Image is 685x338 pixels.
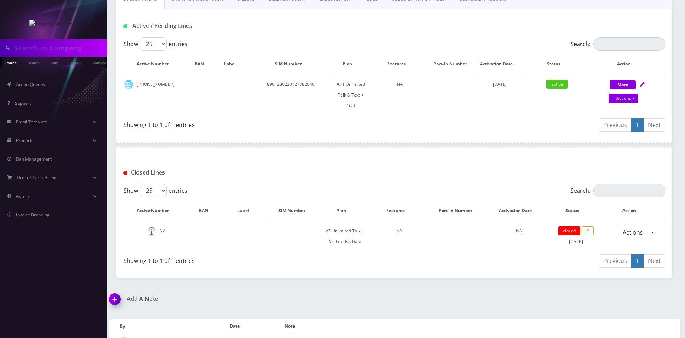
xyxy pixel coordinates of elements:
[120,319,230,333] th: By
[16,156,52,162] span: Ban Management
[250,54,334,74] th: SIM Number: activate to sort column ascending
[16,137,34,143] span: Products
[123,184,188,197] label: Show entries
[14,41,106,55] input: Search in Company
[609,94,638,103] a: Actions
[16,119,47,125] span: Email Template
[643,254,665,268] a: Next
[123,23,297,29] h1: Active / Pending Lines
[432,200,486,221] th: Port-In Number: activate to sort column ascending
[25,57,43,68] a: Name
[140,184,167,197] select: Showentries
[218,54,249,74] th: Label: activate to sort column ascending
[516,228,522,234] span: NA
[16,193,29,199] span: Admin
[123,118,389,129] div: Showing 1 to 1 of 1 entries
[593,37,665,51] input: Search:
[123,254,389,265] div: Showing 1 to 1 of 1 entries
[124,54,188,74] th: Active Number: activate to sort column ascending
[475,54,524,74] th: Activation Date: activate to sort column ascending
[226,200,267,221] th: Label: activate to sort column ascending
[15,100,31,106] span: Support
[335,54,368,74] th: Plan: activate to sort column ascending
[324,200,366,221] th: Plan: activate to sort column ascending
[552,200,600,221] th: Status: activate to sort column ascending
[590,54,665,74] th: Action: activate to sort column ascending
[493,81,507,87] span: [DATE]
[552,222,600,251] td: [DATE]
[570,37,665,51] label: Search:
[124,200,188,221] th: Active Number: activate to sort column descending
[16,212,49,218] span: Invoice Branding
[570,184,665,197] label: Search:
[124,75,188,115] td: [PHONE_NUMBER]
[189,54,217,74] th: BAN: activate to sort column ascending
[618,226,647,239] a: Actions
[631,118,644,132] a: 1
[525,54,589,74] th: Status: activate to sort column ascending
[189,200,225,221] th: BAN: activate to sort column ascending
[123,37,188,51] label: Show entries
[230,319,285,333] th: Date
[324,222,366,251] td: VZ Unlimited Talk + No Text No Data
[48,57,62,68] a: SIM
[2,57,20,68] a: Phone
[250,75,334,115] td: 89012802331277820401
[582,226,594,235] span: P
[123,169,297,176] h1: Closed Lines
[601,200,665,221] th: Action : activate to sort column ascending
[631,254,644,268] a: 1
[109,295,389,302] a: Add A Note
[367,222,431,251] td: NA
[67,57,84,68] a: Email
[368,54,432,74] th: Features: activate to sort column ascending
[643,118,665,132] a: Next
[16,82,45,88] span: Action Queues
[17,175,57,181] span: Order / Cart / Billing
[124,222,188,251] td: NA
[599,254,632,268] a: Previous
[285,319,669,333] th: Note
[89,57,113,68] a: Company
[367,200,431,221] th: Features: activate to sort column ascending
[368,75,432,115] td: NA
[610,80,636,89] button: More
[593,184,665,197] input: Search:
[123,171,127,175] img: Closed Lines
[546,80,568,89] span: active
[124,80,133,89] img: at&t.png
[123,24,127,28] img: Active / Pending Lines
[140,37,167,51] select: Showentries
[433,54,475,74] th: Port-In Number: activate to sort column ascending
[558,226,580,235] span: closed
[29,20,78,29] img: Yereim Wireless
[268,200,323,221] th: SIM Number: activate to sort column ascending
[599,118,632,132] a: Previous
[487,200,551,221] th: Activation Date: activate to sort column ascending
[147,227,156,236] img: default.png
[335,75,368,115] td: ATT Unlimited Talk & Text + 1GB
